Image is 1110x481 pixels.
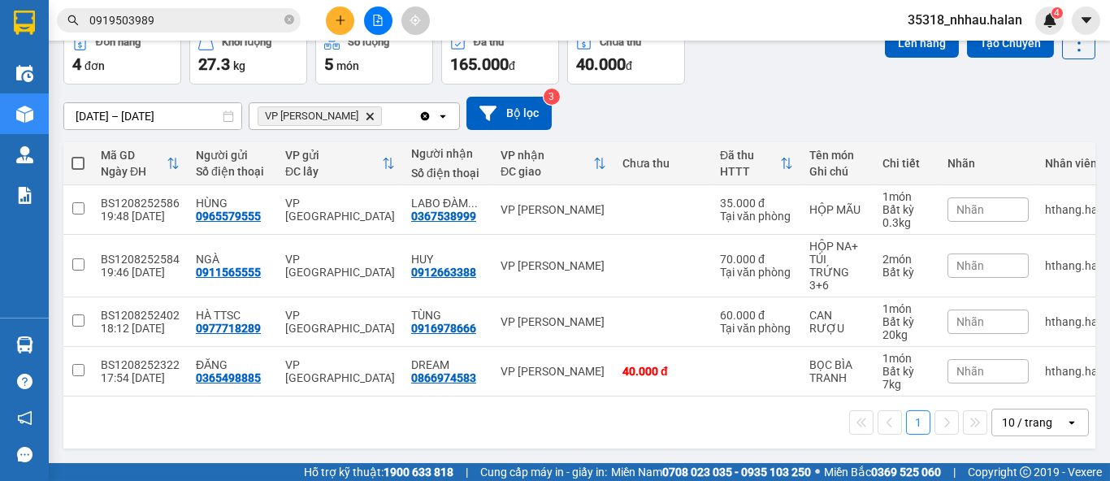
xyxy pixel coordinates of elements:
[189,26,307,84] button: Khối lượng27.3kg
[16,106,33,123] img: warehouse-icon
[720,309,793,322] div: 60.000 đ
[284,13,294,28] span: close-circle
[17,374,33,389] span: question-circle
[1043,13,1057,28] img: icon-new-feature
[16,336,33,353] img: warehouse-icon
[85,59,105,72] span: đơn
[882,203,931,216] div: Bất kỳ
[277,142,403,185] th: Toggle SortBy
[885,28,959,58] button: Lên hàng
[882,190,931,203] div: 1 món
[626,59,632,72] span: đ
[947,157,1029,170] div: Nhãn
[411,371,476,384] div: 0866974583
[401,6,430,35] button: aim
[101,266,180,279] div: 19:46 [DATE]
[72,54,81,74] span: 4
[410,15,421,26] span: aim
[956,365,984,378] span: Nhãn
[474,37,504,48] div: Đã thu
[335,15,346,26] span: plus
[385,108,387,124] input: Selected VP Nguyễn Trãi.
[20,110,242,165] b: GỬI : VP [GEOGRAPHIC_DATA]
[468,197,478,210] span: ...
[501,315,606,328] div: VP [PERSON_NAME]
[1065,416,1078,429] svg: open
[233,59,245,72] span: kg
[196,371,261,384] div: 0365498885
[285,149,382,162] div: VP gửi
[501,259,606,272] div: VP [PERSON_NAME]
[501,203,606,216] div: VP [PERSON_NAME]
[411,309,484,322] div: TÙNG
[196,197,269,210] div: HÙNG
[1051,7,1063,19] sup: 4
[815,469,820,475] span: ⚪️
[809,203,866,216] div: HỘP MÃU
[720,149,780,162] div: Đã thu
[285,197,395,223] div: VP [GEOGRAPHIC_DATA]
[196,149,269,162] div: Người gửi
[480,463,607,481] span: Cung cấp máy in - giấy in:
[258,106,382,126] span: VP Nguyễn Trãi, close by backspace
[411,358,484,371] div: DREAM
[96,37,141,48] div: Đơn hàng
[882,315,931,328] div: Bất kỳ
[501,149,593,162] div: VP nhận
[895,10,1035,30] span: 35318_nhhau.halan
[882,328,931,341] div: 20 kg
[411,167,484,180] div: Số điện thoại
[882,378,931,391] div: 7 kg
[364,6,392,35] button: file-add
[441,26,559,84] button: Đã thu165.000đ
[101,165,167,178] div: Ngày ĐH
[509,59,515,72] span: đ
[198,54,230,74] span: 27.3
[16,65,33,82] img: warehouse-icon
[196,322,261,335] div: 0977718289
[953,463,956,481] span: |
[1020,466,1031,478] span: copyright
[882,216,931,229] div: 0.3 kg
[315,26,433,84] button: Số lượng5món
[152,40,679,60] li: 271 - [PERSON_NAME] - [GEOGRAPHIC_DATA] - [GEOGRAPHIC_DATA]
[16,187,33,204] img: solution-icon
[285,358,395,384] div: VP [GEOGRAPHIC_DATA]
[809,149,866,162] div: Tên món
[809,240,866,279] div: HỘP NA+ TÚI TRỨNG
[284,15,294,24] span: close-circle
[882,302,931,315] div: 1 món
[17,410,33,426] span: notification
[1072,6,1100,35] button: caret-down
[64,103,241,129] input: Select a date range.
[967,28,1054,58] button: Tạo Chuyến
[720,322,793,335] div: Tại văn phòng
[372,15,384,26] span: file-add
[324,54,333,74] span: 5
[809,279,866,292] div: 3+6
[906,410,930,435] button: 1
[196,210,261,223] div: 0965579555
[809,309,866,335] div: CAN RƯỢU
[720,165,780,178] div: HTTT
[365,111,375,121] svg: Delete
[101,322,180,335] div: 18:12 [DATE]
[17,447,33,462] span: message
[662,466,811,479] strong: 0708 023 035 - 0935 103 250
[1079,13,1094,28] span: caret-down
[265,110,358,123] span: VP Nguyễn Trãi
[720,210,793,223] div: Tại văn phòng
[101,253,180,266] div: BS1208252584
[67,15,79,26] span: search
[418,110,431,123] svg: Clear all
[576,54,626,74] span: 40.000
[196,309,269,322] div: HÀ TTSC
[20,20,142,102] img: logo.jpg
[622,157,704,170] div: Chưa thu
[285,253,395,279] div: VP [GEOGRAPHIC_DATA]
[336,59,359,72] span: món
[882,352,931,365] div: 1 món
[304,463,453,481] span: Hỗ trợ kỹ thuật:
[101,197,180,210] div: BS1208252586
[501,365,606,378] div: VP [PERSON_NAME]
